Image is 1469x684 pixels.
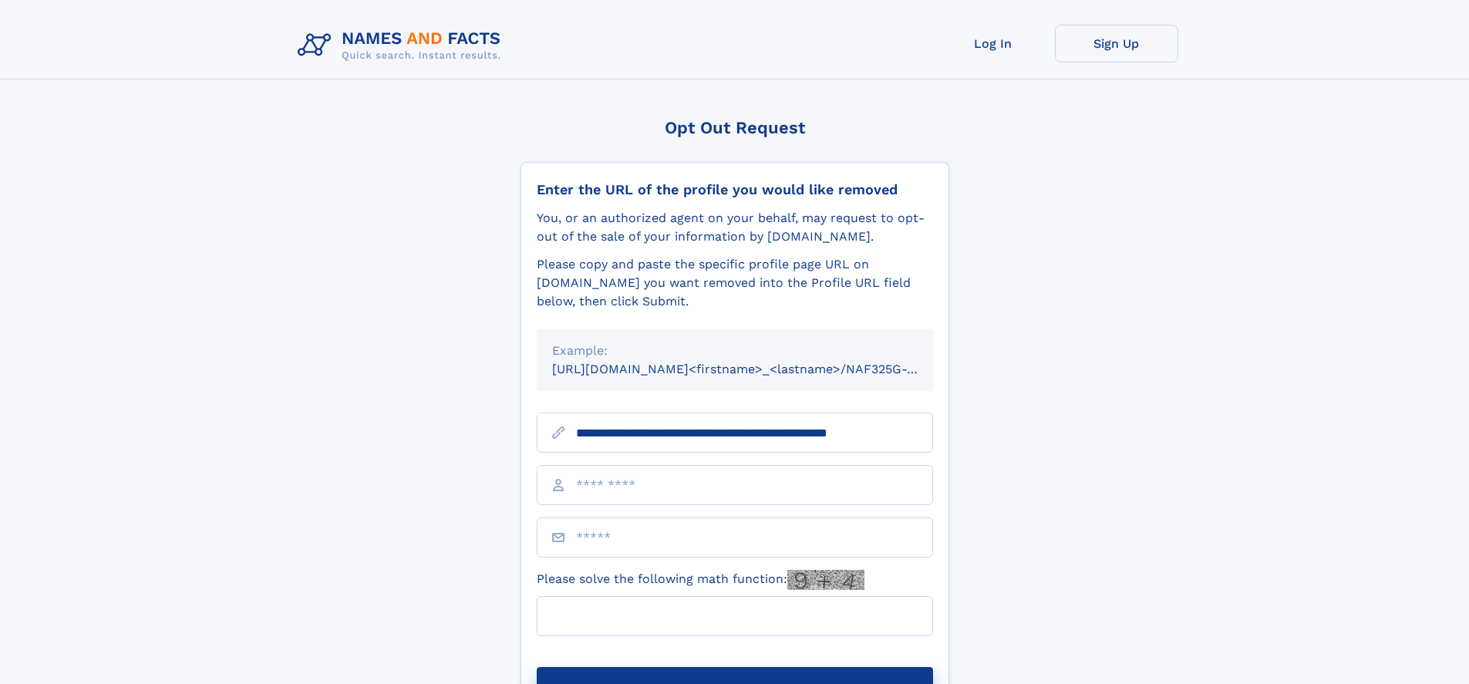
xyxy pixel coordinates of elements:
[291,25,514,66] img: Logo Names and Facts
[521,118,949,137] div: Opt Out Request
[537,181,933,198] div: Enter the URL of the profile you would like removed
[1055,25,1178,62] a: Sign Up
[552,342,918,360] div: Example:
[552,362,962,376] small: [URL][DOMAIN_NAME]<firstname>_<lastname>/NAF325G-xxxxxxxx
[932,25,1055,62] a: Log In
[537,255,933,311] div: Please copy and paste the specific profile page URL on [DOMAIN_NAME] you want removed into the Pr...
[537,209,933,246] div: You, or an authorized agent on your behalf, may request to opt-out of the sale of your informatio...
[537,570,864,590] label: Please solve the following math function:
